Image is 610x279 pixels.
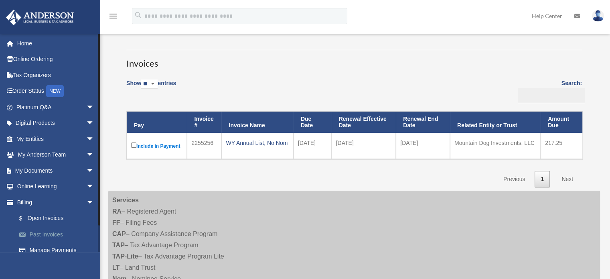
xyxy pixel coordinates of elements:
[541,133,582,159] td: 217.25
[112,219,120,226] strong: FF
[6,147,106,163] a: My Anderson Teamarrow_drop_down
[6,67,106,83] a: Tax Organizers
[187,133,221,159] td: 2255256
[112,208,122,215] strong: RA
[112,197,139,204] strong: Services
[86,99,102,116] span: arrow_drop_down
[555,171,579,187] a: Next
[497,171,531,187] a: Previous
[108,11,118,21] i: menu
[6,131,106,147] a: My Entitiesarrow_drop_down
[332,133,396,159] td: [DATE]
[535,171,550,187] a: 1
[187,112,221,133] th: Invoice #: activate to sort column ascending
[592,10,604,22] img: User Pic
[112,230,126,237] strong: CAP
[11,210,102,227] a: $Open Invoices
[332,112,396,133] th: Renewal Effective Date: activate to sort column ascending
[141,79,158,89] select: Showentries
[112,264,120,271] strong: LT
[6,194,106,210] a: Billingarrow_drop_down
[294,112,332,133] th: Due Date: activate to sort column ascending
[450,112,541,133] th: Related Entity or Trust: activate to sort column ascending
[131,141,182,151] label: Include in Payment
[11,242,106,259] a: Manage Payments
[518,88,585,103] input: Search:
[6,51,106,67] a: Online Ordering
[86,163,102,179] span: arrow_drop_down
[112,253,138,260] strong: TAP-Lite
[86,131,102,147] span: arrow_drop_down
[6,115,106,131] a: Digital Productsarrow_drop_down
[108,14,118,21] a: menu
[294,133,332,159] td: [DATE]
[4,10,76,25] img: Anderson Advisors Platinum Portal
[86,115,102,132] span: arrow_drop_down
[6,99,106,115] a: Platinum Q&Aarrow_drop_down
[396,133,450,159] td: [DATE]
[11,226,106,242] a: Past Invoices
[226,137,289,149] div: WY Annual List, No Nom
[221,112,293,133] th: Invoice Name: activate to sort column ascending
[515,78,582,103] label: Search:
[86,147,102,163] span: arrow_drop_down
[450,133,541,159] td: Mountain Dog Investments, LLC
[134,11,143,20] i: search
[6,163,106,179] a: My Documentsarrow_drop_down
[46,85,64,97] div: NEW
[127,112,187,133] th: Pay: activate to sort column descending
[126,78,176,97] label: Show entries
[86,179,102,195] span: arrow_drop_down
[126,50,582,70] h3: Invoices
[86,194,102,211] span: arrow_drop_down
[6,35,106,51] a: Home
[24,214,28,224] span: $
[131,143,136,148] input: Include in Payment
[6,83,106,100] a: Order StatusNEW
[112,242,125,248] strong: TAP
[6,179,106,195] a: Online Learningarrow_drop_down
[396,112,450,133] th: Renewal End Date: activate to sort column ascending
[541,112,582,133] th: Amount Due: activate to sort column ascending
